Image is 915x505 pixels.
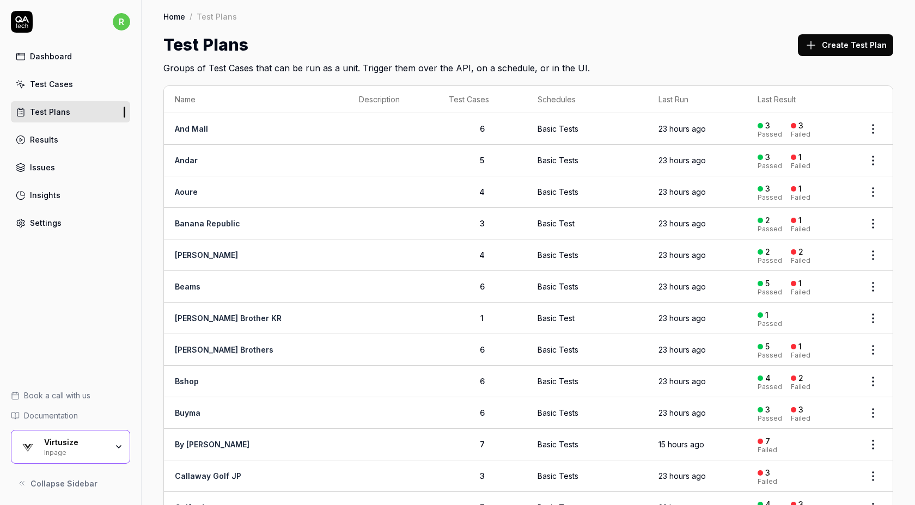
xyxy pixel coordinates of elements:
[113,13,130,30] span: r
[758,321,782,327] div: Passed
[113,11,130,33] button: r
[479,187,485,196] span: 4
[658,408,706,417] time: 23 hours ago
[747,86,853,113] th: Last Result
[30,106,70,118] div: Test Plans
[480,156,484,165] span: 5
[175,250,238,260] a: [PERSON_NAME]
[197,11,237,22] div: Test Plans
[538,281,578,292] div: Basic Tests
[658,471,706,481] time: 23 hours ago
[798,152,802,162] div: 1
[480,440,485,449] span: 7
[480,377,485,386] span: 6
[538,344,578,355] div: Basic Tests
[538,439,578,450] div: Basic Tests
[175,377,199,386] a: Bshop
[11,410,130,421] a: Documentation
[24,410,78,421] span: Documentation
[538,407,578,418] div: Basic Tests
[798,405,803,415] div: 3
[791,289,810,295] div: Failed
[758,384,782,390] div: Passed
[798,184,802,194] div: 1
[163,11,185,22] a: Home
[480,282,485,291] span: 6
[30,134,58,145] div: Results
[479,250,485,260] span: 4
[758,257,782,264] div: Passed
[44,447,107,456] div: Inpage
[798,342,802,352] div: 1
[791,352,810,359] div: Failed
[765,121,770,131] div: 3
[527,86,648,113] th: Schedules
[658,313,706,323] time: 23 hours ago
[538,470,578,482] div: Basic Tests
[11,157,130,178] a: Issues
[11,430,130,464] button: Virtusize LogoVirtusizeInpage
[438,86,527,113] th: Test Cases
[758,226,782,232] div: Passed
[175,282,200,291] a: Beams
[765,405,770,415] div: 3
[538,155,578,166] div: Basic Tests
[758,131,782,138] div: Passed
[480,124,485,133] span: 6
[175,124,208,133] a: And Mall
[798,247,803,257] div: 2
[175,219,240,228] a: Banana Republic
[798,279,802,288] div: 1
[30,217,62,229] div: Settings
[30,478,97,489] span: Collapse Sidebar
[163,57,893,75] h2: Groups of Test Cases that can be run as a unit. Trigger them over the API, on a schedule, or in t...
[765,152,770,162] div: 3
[765,373,771,383] div: 4
[30,78,73,90] div: Test Cases
[11,212,130,233] a: Settings
[658,219,706,228] time: 23 hours ago
[791,131,810,138] div: Failed
[480,219,485,228] span: 3
[658,187,706,196] time: 23 hours ago
[791,415,810,422] div: Failed
[480,471,485,481] span: 3
[791,226,810,232] div: Failed
[175,345,273,354] a: [PERSON_NAME] Brothers
[175,156,198,165] a: Andar
[798,373,803,383] div: 2
[791,194,810,201] div: Failed
[480,345,485,354] span: 6
[658,282,706,291] time: 23 hours ago
[11,73,130,95] a: Test Cases
[758,163,782,169] div: Passed
[348,86,438,113] th: Description
[758,352,782,359] div: Passed
[175,471,241,481] a: Callaway Golf JP
[658,440,704,449] time: 15 hours ago
[538,123,578,134] div: Basic Tests
[163,33,248,57] h1: Test Plans
[658,377,706,386] time: 23 hours ago
[758,194,782,201] div: Passed
[11,129,130,150] a: Results
[765,215,770,225] div: 2
[480,313,484,323] span: 1
[11,390,130,401] a: Book a call with us
[18,437,38,457] img: Virtusize Logo
[30,51,72,62] div: Dashboard
[658,124,706,133] time: 23 hours ago
[758,447,777,453] div: Failed
[658,250,706,260] time: 23 hours ago
[765,184,770,194] div: 3
[765,310,768,320] div: 1
[30,189,60,201] div: Insights
[30,162,55,173] div: Issues
[11,184,130,206] a: Insights
[175,187,198,196] a: Aoure
[538,312,575,324] div: Basic Test
[791,257,810,264] div: Failed
[24,390,90,401] span: Book a call with us
[44,438,107,447] div: Virtusize
[538,218,575,229] div: Basic Test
